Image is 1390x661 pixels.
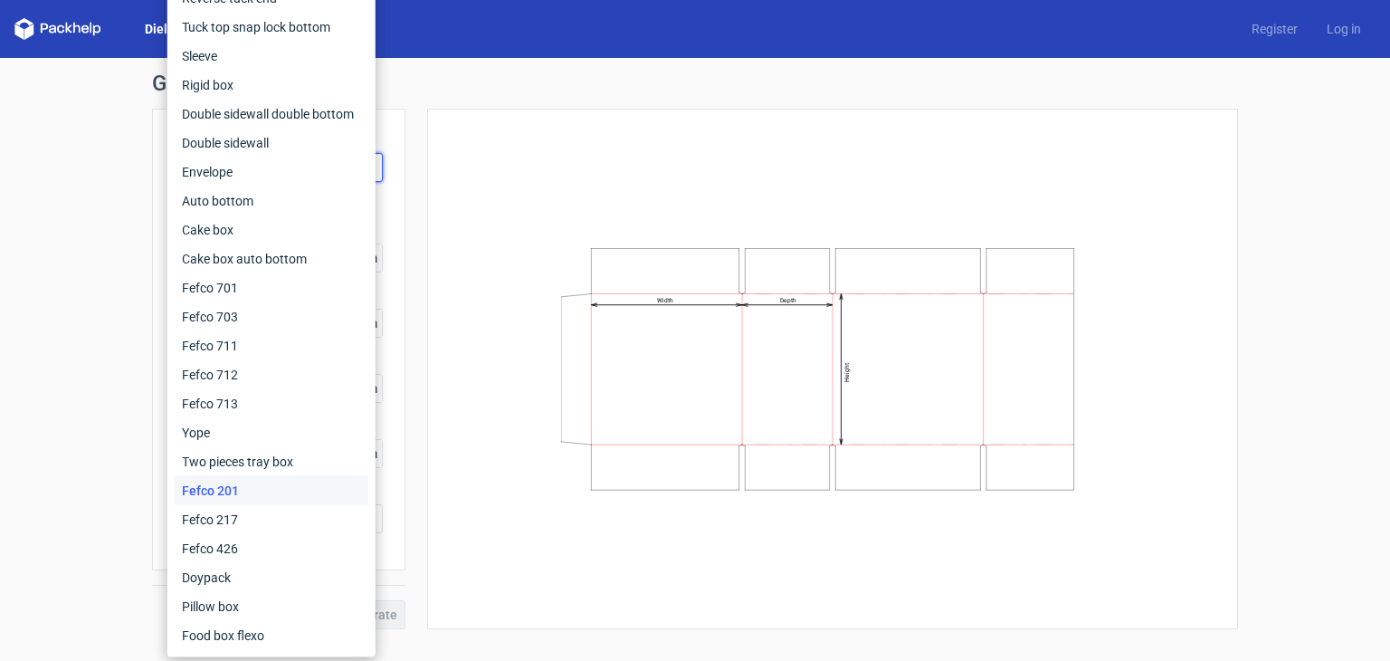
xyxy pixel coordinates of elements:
[175,71,368,100] div: Rigid box
[175,476,368,505] div: Fefco 201
[175,13,368,42] div: Tuck top snap lock bottom
[175,129,368,158] div: Double sidewall
[175,505,368,534] div: Fefco 217
[175,592,368,621] div: Pillow box
[175,42,368,71] div: Sleeve
[175,244,368,273] div: Cake box auto bottom
[175,447,368,476] div: Two pieces tray box
[175,389,368,418] div: Fefco 713
[780,297,796,304] text: Depth
[175,100,368,129] div: Double sidewall double bottom
[175,418,368,447] div: Yope
[130,20,206,38] a: Dielines
[175,216,368,244] div: Cake box
[175,158,368,187] div: Envelope
[175,187,368,216] div: Auto bottom
[175,360,368,389] div: Fefco 712
[175,534,368,563] div: Fefco 426
[175,621,368,650] div: Food box flexo
[175,331,368,360] div: Fefco 711
[175,273,368,302] div: Fefco 701
[175,302,368,331] div: Fefco 703
[657,297,673,304] text: Width
[1312,20,1376,38] a: Log in
[152,72,1238,94] h1: Generate new dieline
[1237,20,1312,38] a: Register
[175,563,368,592] div: Doypack
[843,363,851,382] text: Height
